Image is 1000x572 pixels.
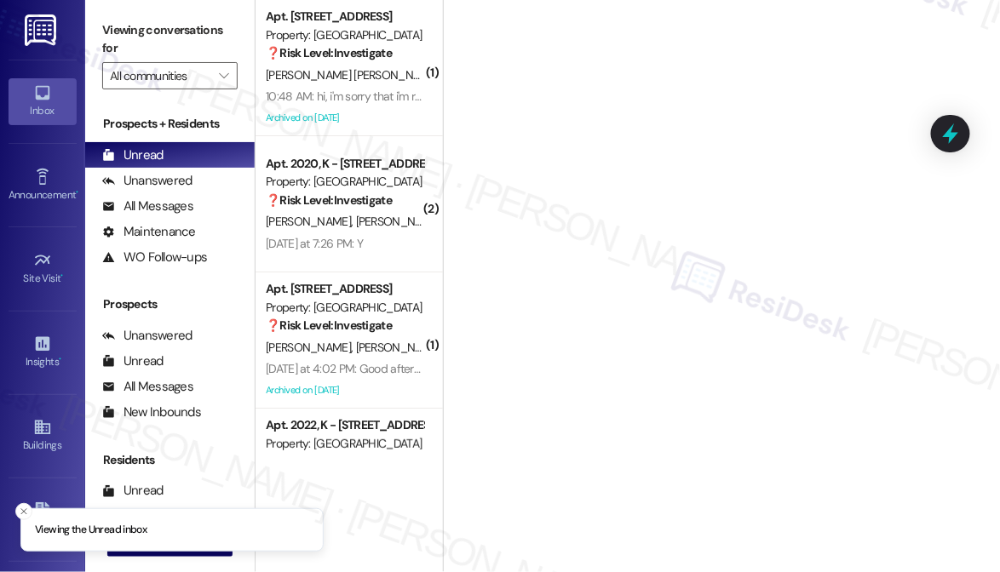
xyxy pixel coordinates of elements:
span: [PERSON_NAME] [356,340,441,355]
span: • [76,186,78,198]
label: Viewing conversations for [102,17,238,62]
input: All communities [110,62,210,89]
div: All Messages [102,197,193,215]
div: Maintenance [102,223,196,241]
a: Site Visit • [9,246,77,292]
div: Unread [102,482,164,500]
img: ResiDesk Logo [25,14,60,46]
i:  [219,69,228,83]
div: Unread [102,352,164,370]
div: Unanswered [102,327,193,345]
div: [DATE] at 7:26 PM: Y [266,236,363,251]
span: [PERSON_NAME] [266,340,356,355]
div: Archived on [DATE] [264,380,425,401]
strong: ❓ Risk Level: Investigate [266,45,392,60]
div: Property: [GEOGRAPHIC_DATA] [266,299,423,317]
div: New Inbounds [102,403,201,421]
div: Property: [GEOGRAPHIC_DATA] [266,26,423,44]
a: Buildings [9,413,77,459]
div: Archived on [DATE] [264,107,425,129]
strong: ❓ Risk Level: Investigate [266,192,392,208]
div: Prospects + Residents [85,115,255,133]
span: [PERSON_NAME] [PERSON_NAME] [266,67,444,83]
div: All Messages [102,378,193,396]
div: Apt. 2020, K - [STREET_ADDRESS] [266,155,423,173]
a: Inbox [9,78,77,124]
span: [PERSON_NAME] [356,214,441,229]
div: Residents [85,451,255,469]
a: Insights • [9,329,77,375]
div: Prospects [85,295,255,313]
span: [PERSON_NAME] [266,214,356,229]
div: WO Follow-ups [102,249,207,266]
div: Property: [GEOGRAPHIC_DATA] [266,435,423,453]
span: • [61,270,64,282]
a: Leads [9,497,77,543]
div: [DATE] at 4:02 PM: Good afternoon! We are moving out [DATE]. How do we return our keys? [266,361,715,376]
button: Close toast [15,503,32,520]
span: • [59,353,61,365]
p: Viewing the Unread inbox [35,523,147,538]
div: Property: [GEOGRAPHIC_DATA] [266,173,423,191]
strong: ❓ Risk Level: Investigate [266,317,392,333]
div: Apt. [STREET_ADDRESS] [266,280,423,298]
div: 10:48 AM: hi, i'm sorry that i'm reporting this through text message, but my microwave is not wor... [266,89,755,104]
div: Apt. 2022, K - [STREET_ADDRESS] [266,416,423,434]
div: Apt. [STREET_ADDRESS] [266,8,423,26]
div: Unread [102,146,164,164]
div: Unanswered [102,172,193,190]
